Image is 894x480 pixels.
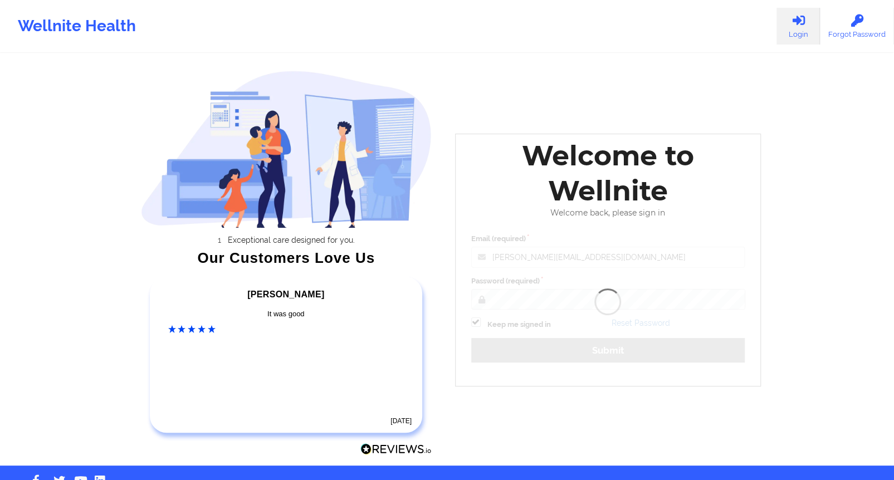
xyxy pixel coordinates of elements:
[463,138,753,208] div: Welcome to Wellnite
[168,308,404,320] div: It was good
[141,70,432,228] img: wellnite-auth-hero_200.c722682e.png
[141,252,432,263] div: Our Customers Love Us
[247,290,324,299] span: [PERSON_NAME]
[360,443,432,455] img: Reviews.io Logo
[776,8,820,45] a: Login
[360,443,432,458] a: Reviews.io Logo
[820,8,894,45] a: Forgot Password
[151,236,432,244] li: Exceptional care designed for you.
[390,417,412,425] time: [DATE]
[463,208,753,218] div: Welcome back, please sign in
